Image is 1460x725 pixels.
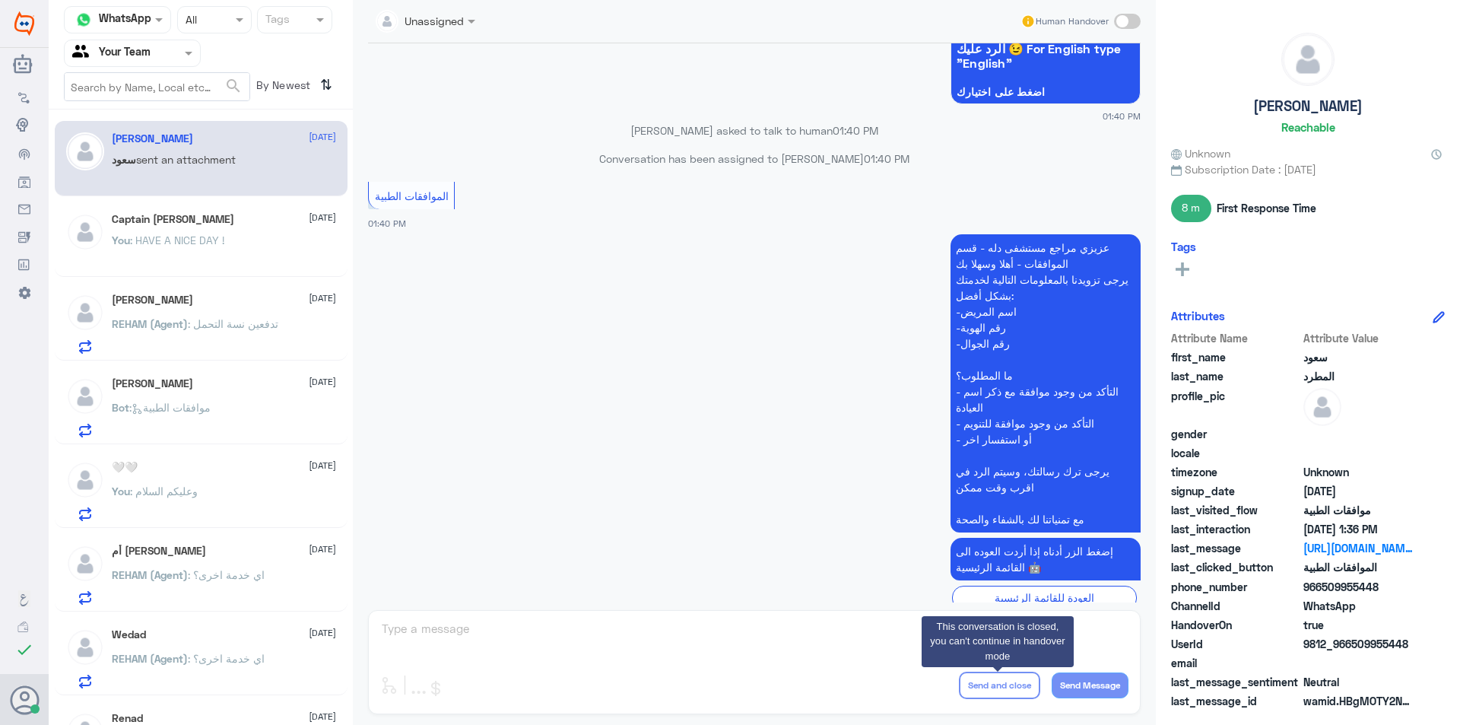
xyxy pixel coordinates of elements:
[10,685,39,714] button: Avatar
[959,672,1040,699] button: Send and close
[263,11,290,30] div: Tags
[375,189,449,202] span: الموافقات الطبية
[1171,445,1300,461] span: locale
[1303,464,1414,480] span: Unknown
[309,375,336,389] span: [DATE]
[1303,617,1414,633] span: true
[1217,200,1316,216] span: First Response Time
[1253,97,1363,115] h5: [PERSON_NAME]
[1171,388,1300,423] span: profile_pic
[1171,483,1300,499] span: signup_date
[1171,521,1300,537] span: last_interaction
[65,73,249,100] input: Search by Name, Local etc…
[368,151,1141,167] p: Conversation has been assigned to [PERSON_NAME]
[833,124,878,137] span: 01:40 PM
[320,72,332,97] i: ⇅
[112,628,146,641] h5: Wedad
[66,132,104,170] img: defaultAdmin.png
[224,77,243,95] span: search
[1171,309,1225,323] h6: Attributes
[1171,617,1300,633] span: HandoverOn
[1303,445,1414,461] span: null
[1171,502,1300,518] span: last_visited_flow
[1036,14,1109,28] span: Human Handover
[15,641,33,659] i: check
[112,213,234,226] h5: Captain Naveed
[1052,673,1128,698] button: Send Message
[1103,110,1141,122] span: 01:40 PM
[1303,693,1414,709] span: wamid.HBgMOTY2NTA5OTU1NDQ4FQIAEhgUNUVGOUU2QkI4RDFBN0QxNkM3N0EA
[1303,368,1414,384] span: المطرد
[112,652,188,665] span: REHAM (Agent)
[66,294,104,332] img: defaultAdmin.png
[1303,636,1414,652] span: 9812_966509955448
[66,628,104,666] img: defaultAdmin.png
[130,485,198,498] span: : وعليكم السلام
[1303,502,1414,518] span: موافقات الطبية
[112,132,193,145] h5: سعود المطرد
[1171,598,1300,614] span: ChannelId
[1171,161,1445,177] span: Subscription Date : [DATE]
[130,234,224,246] span: : HAVE A NICE DAY !
[1171,195,1211,222] span: 8 m
[1171,349,1300,365] span: first_name
[1171,426,1300,442] span: gender
[1171,464,1300,480] span: timezone
[309,626,336,640] span: [DATE]
[1171,636,1300,652] span: UserId
[1303,483,1414,499] span: 2024-06-09T17:01:54.129Z
[951,234,1141,533] p: 19/8/2025, 1:40 PM
[250,72,314,103] span: By Newest
[309,291,336,305] span: [DATE]
[112,377,193,390] h5: HANAN BINT FAHAD
[957,86,1135,98] span: اضغط على اختيارك
[14,11,34,36] img: Widebot Logo
[1303,540,1414,556] a: [URL][DOMAIN_NAME]
[112,485,130,498] span: You
[1171,579,1300,595] span: phone_number
[309,459,336,472] span: [DATE]
[1303,598,1414,614] span: 2
[188,652,265,665] span: : اي خدمة اخرى؟
[1171,330,1300,346] span: Attribute Name
[72,8,95,31] img: whatsapp.png
[1171,240,1196,253] h6: Tags
[1281,120,1335,134] h6: Reachable
[1171,145,1230,161] span: Unknown
[224,74,243,99] button: search
[1303,559,1414,575] span: الموافقات الطبية
[129,401,211,414] span: : موافقات الطبية
[1303,655,1414,671] span: null
[1303,674,1414,690] span: 0
[952,586,1137,609] div: العودة للقائمة الرئيسية
[951,538,1141,580] p: 19/8/2025, 1:40 PM
[66,213,104,251] img: defaultAdmin.png
[66,461,104,499] img: defaultAdmin.png
[66,377,104,415] img: defaultAdmin.png
[1303,426,1414,442] span: null
[309,710,336,723] span: [DATE]
[309,211,336,224] span: [DATE]
[1303,521,1414,537] span: 2025-08-19T10:36:18.0309835Z
[1171,674,1300,690] span: last_message_sentiment
[112,568,188,581] span: REHAM (Agent)
[72,42,95,65] img: yourTeam.svg
[112,317,188,330] span: REHAM (Agent)
[1171,693,1300,709] span: last_message_id
[66,545,104,583] img: defaultAdmin.png
[368,122,1141,138] p: [PERSON_NAME] asked to talk to human
[188,568,265,581] span: : اي خدمة اخرى؟
[1303,579,1414,595] span: 966509955448
[1303,330,1414,346] span: Attribute Value
[1171,559,1300,575] span: last_clicked_button
[188,317,278,330] span: : تدفعين نسة التحمل
[112,712,143,725] h5: Renad
[112,545,206,558] h5: أم أحمد كبوها
[309,542,336,556] span: [DATE]
[309,130,336,144] span: [DATE]
[112,234,130,246] span: You
[136,153,236,166] span: sent an attachment
[368,218,406,228] span: 01:40 PM
[112,461,138,474] h5: 🤍🤍
[1282,33,1334,85] img: defaultAdmin.png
